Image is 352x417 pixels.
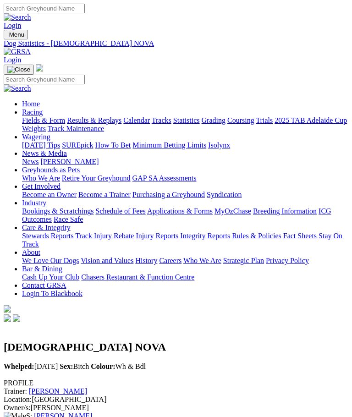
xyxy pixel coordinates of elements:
[4,314,11,322] img: facebook.svg
[4,13,31,22] img: Search
[95,141,131,149] a: How To Bet
[22,191,77,198] a: Become an Owner
[22,232,342,248] a: Stay On Track
[81,273,194,281] a: Chasers Restaurant & Function Centre
[22,108,43,116] a: Racing
[75,232,134,240] a: Track Injury Rebate
[147,207,213,215] a: Applications & Forms
[22,125,46,132] a: Weights
[4,362,34,370] b: Whelped:
[132,174,197,182] a: GAP SA Assessments
[7,66,30,73] img: Close
[135,257,157,264] a: History
[62,141,93,149] a: SUREpick
[22,116,65,124] a: Fields & Form
[81,257,133,264] a: Vision and Values
[275,116,347,124] a: 2025 TAB Adelaide Cup
[60,362,89,370] span: Bitch
[4,39,348,48] a: Dog Statistics - [DEMOGRAPHIC_DATA] NOVA
[4,65,34,75] button: Toggle navigation
[29,387,87,395] a: [PERSON_NAME]
[4,30,28,39] button: Toggle navigation
[152,116,171,124] a: Tracks
[22,273,348,281] div: Bar & Dining
[95,207,145,215] a: Schedule of Fees
[22,207,93,215] a: Bookings & Scratchings
[22,232,348,248] div: Care & Integrity
[173,116,200,124] a: Statistics
[266,257,309,264] a: Privacy Policy
[22,158,38,165] a: News
[22,281,66,289] a: Contact GRSA
[22,100,40,108] a: Home
[123,116,150,124] a: Calendar
[4,22,21,29] a: Login
[22,199,46,207] a: Industry
[4,387,27,395] span: Trainer:
[4,362,58,370] span: [DATE]
[4,305,11,313] img: logo-grsa-white.png
[48,125,104,132] a: Track Maintenance
[22,141,348,149] div: Wagering
[22,141,60,149] a: [DATE] Tips
[4,48,31,56] img: GRSA
[4,341,348,353] h2: [DEMOGRAPHIC_DATA] NOVA
[207,191,242,198] a: Syndication
[9,31,24,38] span: Menu
[253,207,317,215] a: Breeding Information
[4,56,21,64] a: Login
[202,116,225,124] a: Grading
[91,362,115,370] b: Colour:
[4,4,85,13] input: Search
[62,174,131,182] a: Retire Your Greyhound
[22,290,82,297] a: Login To Blackbook
[132,191,205,198] a: Purchasing a Greyhound
[91,362,146,370] span: Wh & Bdl
[208,141,230,149] a: Isolynx
[4,395,348,404] div: [GEOGRAPHIC_DATA]
[22,182,60,190] a: Get Involved
[13,314,20,322] img: twitter.svg
[223,257,264,264] a: Strategic Plan
[22,116,348,133] div: Racing
[214,207,251,215] a: MyOzChase
[22,207,331,223] a: ICG Outcomes
[22,224,71,231] a: Care & Integrity
[159,257,181,264] a: Careers
[54,215,83,223] a: Race Safe
[232,232,281,240] a: Rules & Policies
[40,158,99,165] a: [PERSON_NAME]
[22,166,80,174] a: Greyhounds as Pets
[227,116,254,124] a: Coursing
[4,379,348,387] div: PROFILE
[22,207,348,224] div: Industry
[22,232,73,240] a: Stewards Reports
[22,158,348,166] div: News & Media
[22,149,67,157] a: News & Media
[4,404,31,412] span: Owner/s:
[22,273,79,281] a: Cash Up Your Club
[4,404,348,412] div: [PERSON_NAME]
[36,64,43,71] img: logo-grsa-white.png
[4,75,85,84] input: Search
[60,362,73,370] b: Sex:
[22,133,50,141] a: Wagering
[4,395,32,403] span: Location:
[22,174,348,182] div: Greyhounds as Pets
[22,191,348,199] div: Get Involved
[22,257,79,264] a: We Love Our Dogs
[78,191,131,198] a: Become a Trainer
[132,141,206,149] a: Minimum Betting Limits
[22,265,62,273] a: Bar & Dining
[256,116,273,124] a: Trials
[4,84,31,93] img: Search
[22,174,60,182] a: Who We Are
[283,232,317,240] a: Fact Sheets
[22,257,348,265] div: About
[67,116,121,124] a: Results & Replays
[22,248,40,256] a: About
[180,232,230,240] a: Integrity Reports
[136,232,178,240] a: Injury Reports
[183,257,221,264] a: Who We Are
